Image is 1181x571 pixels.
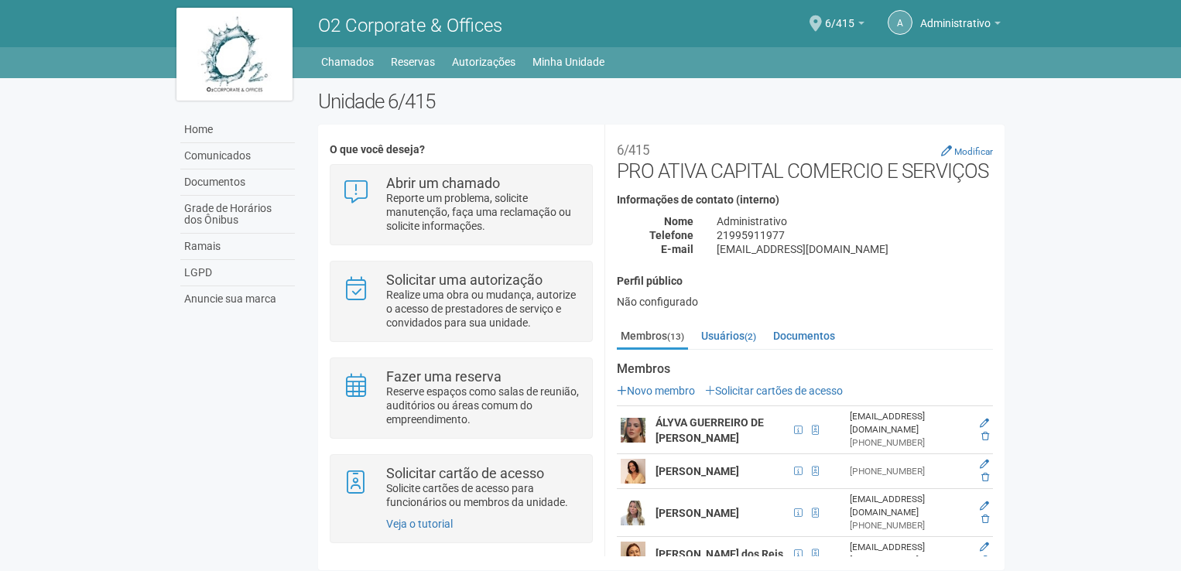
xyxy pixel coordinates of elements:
[330,144,592,156] h4: O que você deseja?
[621,418,645,443] img: user.png
[386,175,500,191] strong: Abrir um chamado
[342,176,580,233] a: Abrir um chamado Reporte um problema, solicite manutenção, faça uma reclamação ou solicite inform...
[452,51,515,73] a: Autorizações
[617,275,993,287] h4: Perfil público
[981,514,989,525] a: Excluir membro
[318,90,1005,113] h2: Unidade 6/415
[180,260,295,286] a: LGPD
[621,542,645,566] img: user.png
[180,117,295,143] a: Home
[391,51,435,73] a: Reservas
[705,214,1005,228] div: Administrativo
[850,493,969,519] div: [EMAIL_ADDRESS][DOMAIN_NAME]
[180,143,295,169] a: Comunicados
[850,465,969,478] div: [PHONE_NUMBER]
[656,465,739,477] strong: [PERSON_NAME]
[649,229,693,241] strong: Telefone
[661,243,693,255] strong: E-mail
[617,194,993,206] h4: Informações de contato (interno)
[386,465,544,481] strong: Solicitar cartão de acesso
[386,288,580,330] p: Realize uma obra ou mudança, autorize o acesso de prestadores de serviço e convidados para sua un...
[617,362,993,376] strong: Membros
[617,324,688,350] a: Membros(13)
[769,324,839,347] a: Documentos
[954,146,993,157] small: Modificar
[705,228,1005,242] div: 21995911977
[386,272,543,288] strong: Solicitar uma autorização
[386,481,580,509] p: Solicite cartões de acesso para funcionários ou membros da unidade.
[980,459,989,470] a: Editar membro
[617,295,993,309] div: Não configurado
[850,436,969,450] div: [PHONE_NUMBER]
[745,331,756,342] small: (2)
[656,416,764,444] strong: ÁLYVA GUERREIRO DE [PERSON_NAME]
[617,136,993,183] h2: PRO ATIVA CAPITAL COMERCIO E SERVIÇOS
[386,518,453,530] a: Veja o tutorial
[617,142,649,158] small: 6/415
[656,548,783,560] strong: [PERSON_NAME] dos Reis
[321,51,374,73] a: Chamados
[180,234,295,260] a: Ramais
[981,431,989,442] a: Excluir membro
[386,191,580,233] p: Reporte um problema, solicite manutenção, faça uma reclamação ou solicite informações.
[850,541,969,567] div: [EMAIL_ADDRESS][DOMAIN_NAME]
[176,8,293,101] img: logo.jpg
[656,507,739,519] strong: [PERSON_NAME]
[980,418,989,429] a: Editar membro
[617,385,695,397] a: Novo membro
[705,242,1005,256] div: [EMAIL_ADDRESS][DOMAIN_NAME]
[920,2,991,29] span: Administrativo
[621,459,645,484] img: user.png
[664,215,693,227] strong: Nome
[981,472,989,483] a: Excluir membro
[386,368,501,385] strong: Fazer uma reserva
[386,385,580,426] p: Reserve espaços como salas de reunião, auditórios ou áreas comum do empreendimento.
[888,10,912,35] a: A
[980,542,989,552] a: Editar membro
[920,19,1001,32] a: Administrativo
[705,385,843,397] a: Solicitar cartões de acesso
[850,519,969,532] div: [PHONE_NUMBER]
[980,501,989,511] a: Editar membro
[180,286,295,312] a: Anuncie sua marca
[342,370,580,426] a: Fazer uma reserva Reserve espaços como salas de reunião, auditórios ou áreas comum do empreendime...
[697,324,760,347] a: Usuários(2)
[667,331,684,342] small: (13)
[850,410,969,436] div: [EMAIL_ADDRESS][DOMAIN_NAME]
[981,555,989,566] a: Excluir membro
[342,273,580,330] a: Solicitar uma autorização Realize uma obra ou mudança, autorize o acesso de prestadores de serviç...
[180,169,295,196] a: Documentos
[532,51,604,73] a: Minha Unidade
[318,15,502,36] span: O2 Corporate & Offices
[825,2,854,29] span: 6/415
[342,467,580,509] a: Solicitar cartão de acesso Solicite cartões de acesso para funcionários ou membros da unidade.
[941,145,993,157] a: Modificar
[621,501,645,525] img: user.png
[825,19,864,32] a: 6/415
[180,196,295,234] a: Grade de Horários dos Ônibus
